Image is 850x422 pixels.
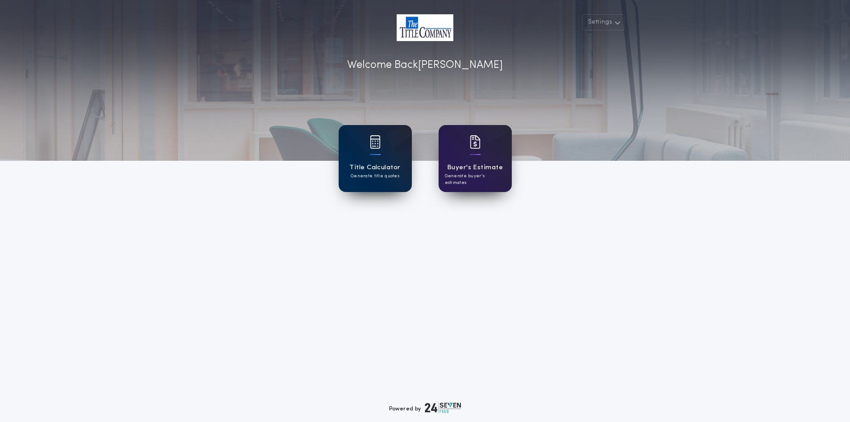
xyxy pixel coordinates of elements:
[439,125,512,192] a: card iconBuyer's EstimateGenerate buyer's estimates
[397,14,453,41] img: account-logo
[349,163,400,173] h1: Title Calculator
[582,14,624,30] button: Settings
[370,135,381,149] img: card icon
[447,163,503,173] h1: Buyer's Estimate
[339,125,412,192] a: card iconTitle CalculatorGenerate title quotes
[445,173,506,186] p: Generate buyer's estimates
[347,57,503,73] p: Welcome Back [PERSON_NAME]
[351,173,399,180] p: Generate title quotes
[389,402,461,413] div: Powered by
[470,135,481,149] img: card icon
[425,402,461,413] img: logo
